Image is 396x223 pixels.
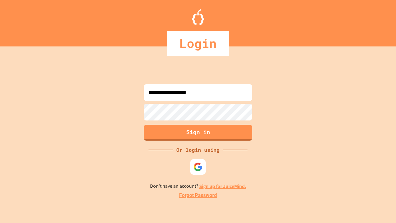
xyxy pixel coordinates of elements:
p: Don't have an account? [150,182,246,190]
div: Login [167,31,229,56]
button: Sign in [144,125,252,141]
a: Sign up for JuiceMind. [199,183,246,190]
img: Logo.svg [192,9,204,25]
img: google-icon.svg [193,162,203,172]
div: Or login using [173,146,223,154]
a: Forgot Password [179,192,217,199]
